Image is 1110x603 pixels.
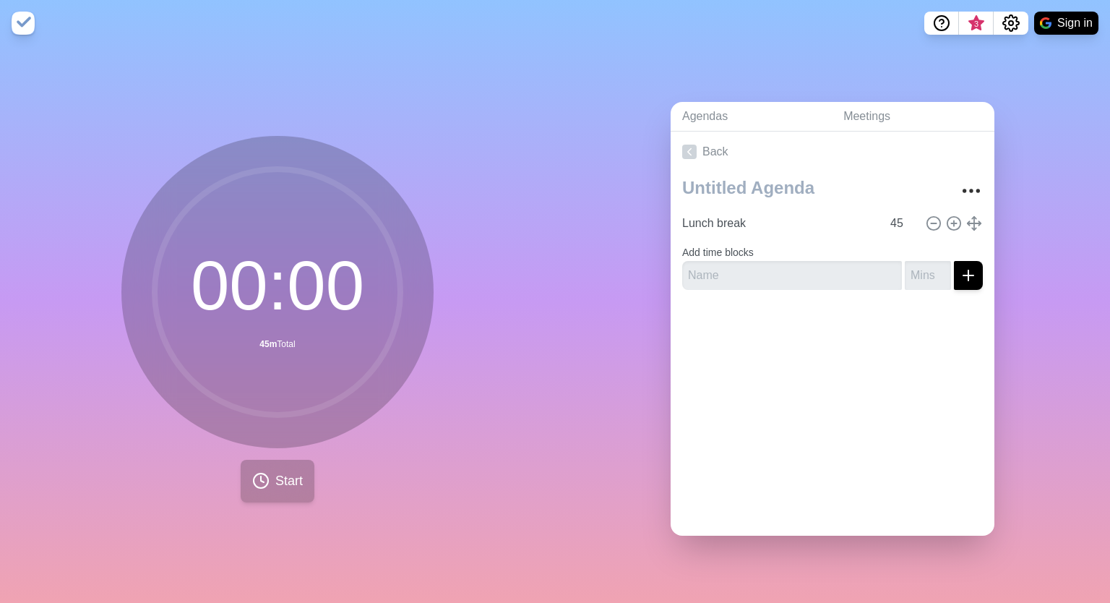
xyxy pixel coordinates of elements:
[905,261,951,290] input: Mins
[12,12,35,35] img: timeblocks logo
[671,132,994,172] a: Back
[671,102,832,132] a: Agendas
[885,209,919,238] input: Mins
[971,18,982,30] span: 3
[924,12,959,35] button: Help
[241,460,314,502] button: Start
[1040,17,1051,29] img: google logo
[676,209,882,238] input: Name
[959,12,994,35] button: What’s new
[682,247,754,258] label: Add time blocks
[275,471,303,491] span: Start
[994,12,1028,35] button: Settings
[1034,12,1098,35] button: Sign in
[957,176,986,205] button: More
[832,102,994,132] a: Meetings
[682,261,902,290] input: Name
